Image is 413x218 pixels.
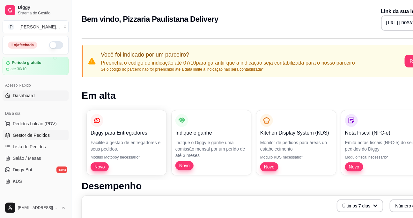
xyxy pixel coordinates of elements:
[11,66,26,72] article: até 30/10
[175,129,247,137] p: Indique e ganhe
[87,110,166,175] button: Diggy para EntregadoresFacilite a gestão de entregadores e seus pedidos.Módulo Motoboy necessário...
[177,162,192,169] span: Novo
[3,176,69,186] a: KDS
[101,59,355,67] p: Preencha o código de indicação até 07/10 para garantir que a indicação seja contabilizada para o ...
[3,20,69,33] button: Select a team
[8,42,37,49] div: Loja fechada
[82,14,218,24] h2: Bem vindo, Pizzaria Paulistana Delivery
[13,132,50,138] span: Gestor de Pedidos
[260,155,332,160] p: Módulo KDS necessário*
[175,139,247,159] p: Indique o Diggy e ganhe uma comissão mensal por um perído de até 3 meses
[3,142,69,152] a: Lista de Pedidos
[260,139,332,152] p: Monitor de pedidos para áreas do estabelecimento
[91,139,163,152] p: Facilite a gestão de entregadores e seus pedidos.
[19,24,60,30] div: [PERSON_NAME] ...
[18,5,66,11] span: Diggy
[172,110,251,175] button: Indique e ganheIndique o Diggy e ganhe uma comissão mensal por um perído de até 3 mesesNovo
[3,194,69,204] div: Catálogo
[3,57,69,75] a: Período gratuitoaté 30/10
[3,130,69,140] a: Gestor de Pedidos
[3,119,69,129] button: Pedidos balcão (PDV)
[3,80,69,90] div: Acesso Rápido
[3,108,69,119] div: Dia a dia
[91,155,163,160] p: Módulo Motoboy necessário*
[18,11,66,16] span: Sistema de Gestão
[101,50,355,59] p: Você foi indicado por um parceiro?
[3,90,69,101] a: Dashboard
[13,144,46,150] span: Lista de Pedidos
[337,199,383,212] button: Últimos 7 dias
[3,200,69,215] button: [EMAIL_ADDRESS][DOMAIN_NAME]
[346,164,362,170] span: Novo
[3,3,69,18] a: DiggySistema de Gestão
[92,164,107,170] span: Novo
[91,129,163,137] p: Diggy para Entregadores
[262,164,277,170] span: Novo
[13,155,41,161] span: Salão / Mesas
[13,92,35,99] span: Dashboard
[3,165,69,175] a: Diggy Botnovo
[13,167,32,173] span: Diggy Bot
[3,153,69,163] a: Salão / Mesas
[256,110,336,175] button: Kitchen Display System (KDS)Monitor de pedidos para áreas do estabelecimentoMódulo KDS necessário...
[49,41,63,49] button: Alterar Status
[8,24,14,30] span: P
[13,121,57,127] span: Pedidos balcão (PDV)
[18,205,58,210] span: [EMAIL_ADDRESS][DOMAIN_NAME]
[101,67,355,72] p: Se o código do parceiro não for preenchido até a data limite a indicação não será contabilizada*
[12,60,41,65] article: Período gratuito
[13,178,22,184] span: KDS
[260,129,332,137] p: Kitchen Display System (KDS)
